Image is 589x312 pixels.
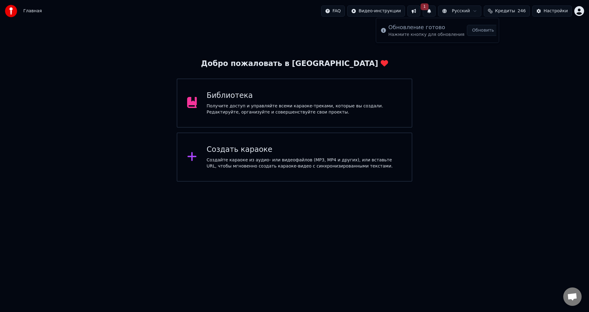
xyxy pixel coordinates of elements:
button: Обновить [467,25,499,36]
div: Создать караоке [207,145,402,155]
span: 1 [421,3,429,10]
button: FAQ [321,6,345,17]
div: Создайте караоке из аудио- или видеофайлов (MP3, MP4 и других), или вставьте URL, чтобы мгновенно... [207,157,402,169]
span: Кредиты [495,8,515,14]
img: youka [5,5,17,17]
button: Видео-инструкции [347,6,405,17]
span: 246 [518,8,526,14]
button: Настройки [532,6,572,17]
div: Добро пожаловать в [GEOGRAPHIC_DATA] [201,59,388,69]
div: Обновление готово [388,23,464,32]
a: Открытый чат [563,287,582,306]
div: Получите доступ и управляйте всеми караоке-треками, которые вы создали. Редактируйте, организуйте... [207,103,402,115]
span: Главная [23,8,42,14]
button: Кредиты246 [484,6,530,17]
div: Библиотека [207,91,402,101]
button: 1 [423,6,436,17]
div: Нажмите кнопку для обновления [388,32,464,38]
div: Настройки [544,8,568,14]
nav: breadcrumb [23,8,42,14]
